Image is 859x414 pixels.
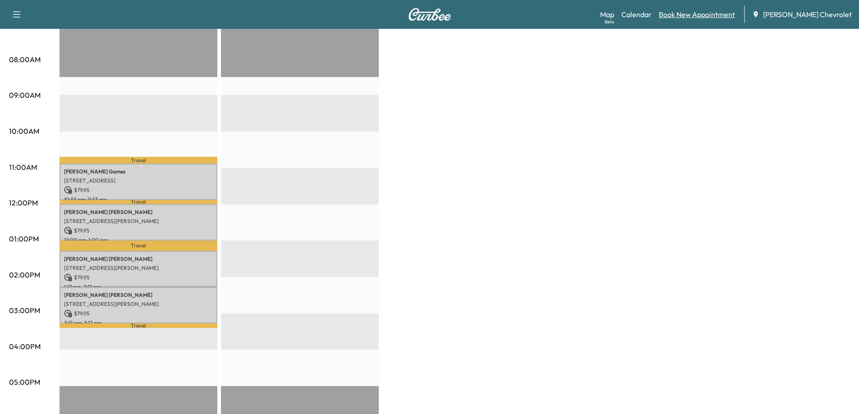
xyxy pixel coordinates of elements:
[659,9,735,20] a: Book New Appointment
[9,377,40,387] p: 05:00PM
[60,323,217,328] p: Travel
[60,157,217,164] p: Travel
[64,237,213,244] p: 12:00 pm - 1:00 pm
[605,18,614,25] div: Beta
[9,54,41,65] p: 08:00AM
[9,90,41,100] p: 09:00AM
[60,200,217,204] p: Travel
[64,227,213,235] p: $ 79.95
[64,168,213,175] p: [PERSON_NAME] Games
[60,241,217,251] p: Travel
[64,255,213,263] p: [PERSON_NAME] [PERSON_NAME]
[9,305,40,316] p: 03:00PM
[64,218,213,225] p: [STREET_ADDRESS][PERSON_NAME]
[408,8,451,21] img: Curbee Logo
[64,177,213,184] p: [STREET_ADDRESS]
[64,209,213,216] p: [PERSON_NAME] [PERSON_NAME]
[600,9,614,20] a: MapBeta
[64,186,213,194] p: $ 79.95
[64,291,213,299] p: [PERSON_NAME] [PERSON_NAME]
[64,264,213,272] p: [STREET_ADDRESS][PERSON_NAME]
[9,269,40,280] p: 02:00PM
[64,196,213,203] p: 10:53 am - 11:53 am
[64,283,213,291] p: 1:17 pm - 2:17 pm
[64,319,213,327] p: 2:17 pm - 3:17 pm
[9,197,38,208] p: 12:00PM
[9,233,39,244] p: 01:00PM
[763,9,852,20] span: [PERSON_NAME] Chevrolet
[9,341,41,352] p: 04:00PM
[64,300,213,308] p: [STREET_ADDRESS][PERSON_NAME]
[9,162,37,173] p: 11:00AM
[64,309,213,318] p: $ 79.95
[64,273,213,282] p: $ 79.95
[621,9,652,20] a: Calendar
[9,126,39,136] p: 10:00AM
